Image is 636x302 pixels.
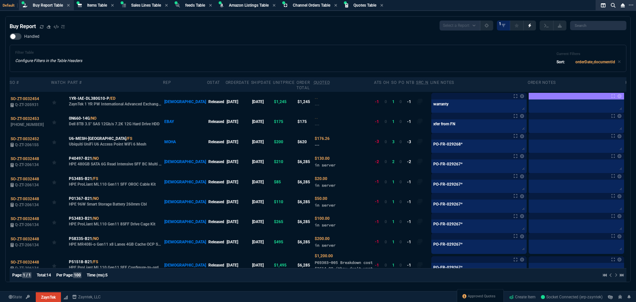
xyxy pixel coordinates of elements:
[92,196,99,202] a: /NO
[69,215,92,221] span: P53483-B21
[69,155,92,161] span: P40497-B21
[399,240,402,244] span: 0
[69,115,90,121] span: 0N660-14G
[251,80,271,85] div: shipDate
[163,172,207,192] td: [DEMOGRAPHIC_DATA]
[226,252,251,278] td: [DATE]
[207,132,226,152] td: Released
[163,212,207,232] td: [DEMOGRAPHIC_DATA]
[70,294,103,300] a: msbcCompanyName
[296,192,313,212] td: $6,285
[251,132,273,152] td: [DATE]
[251,92,273,112] td: [DATE]
[12,273,22,277] span: Page:
[15,222,39,227] span: Q-ZT-206134
[528,80,556,85] div: Order Notes
[375,139,379,145] div: -3
[385,219,387,224] span: 0
[37,273,46,277] span: Total:
[273,80,294,85] div: unitPrice
[315,162,336,167] span: in server
[15,183,39,187] span: Q-ZT-206134
[315,254,333,258] span: Quoted Cost
[273,252,296,278] td: $1,495
[52,217,67,226] div: Add to Watchlist
[11,216,39,221] span: SO-ZT-0032448
[165,3,168,8] nx-icon: Close Tab
[391,192,398,212] td: 1
[315,156,330,161] span: Quoted Cost
[406,212,416,232] td: -1
[296,92,313,112] td: $1,245
[69,136,126,142] span: U6-MESH-[GEOGRAPHIC_DATA]
[391,132,398,152] td: 3
[334,3,337,8] nx-icon: Close Tab
[105,273,108,277] span: 5
[226,80,249,85] div: OrderDate
[11,156,39,161] span: SO-ZT-0032448
[163,80,171,85] div: Rep
[406,152,416,172] td: -2
[315,260,373,277] span: P69303-005 Breakdown cost $2614.99 (they don't want carepack)
[416,80,428,85] abbr: Quote Sourcing Notes
[69,176,92,182] span: P53485-B21
[69,221,155,227] p: HPE ProLiant ML110 Gen11 8SFF Drive Cage Kit
[10,80,19,85] div: SO #
[375,262,379,269] div: -1
[399,200,402,204] span: 0
[399,140,402,144] span: 0
[315,96,318,101] span: Quoted Cost
[69,265,162,270] p: HPE ProLiant ML110 Gen11 SFF Configure-to-order Server
[296,112,313,132] td: $175
[90,115,96,121] a: /NO
[11,177,39,181] span: SO-ZT-0032448
[11,197,39,201] span: SO-ZT-0032448
[69,142,146,147] p: Ubiquiti UniFi U6 Access Point WiFi 6 Mesh
[391,252,398,278] td: 1
[296,132,313,152] td: $620
[69,95,109,101] span: 1YR-IAE-DL380G10-P
[391,232,398,252] td: 1
[15,203,39,207] span: Q-ZT-206134
[207,192,226,212] td: Released
[375,99,379,105] div: -1
[163,92,207,112] td: [DEMOGRAPHIC_DATA]
[11,96,39,101] span: SO-ZT-0032454
[15,162,39,167] span: Q-ZT-206134
[315,102,319,107] span: --
[92,176,98,182] a: /FS
[11,260,39,265] span: SO-ZT-0032448
[69,236,92,242] span: P58335-B21
[383,80,389,85] div: OH
[7,294,24,300] a: Global State
[541,295,603,299] span: Socket Connected (erp-zayntek)
[374,80,382,85] div: ATS
[406,252,416,278] td: -1
[46,273,51,277] span: 14
[430,80,454,85] div: Line Notes
[315,116,318,121] span: Quoted Cost
[251,172,273,192] td: [DATE]
[375,159,379,165] div: -2
[315,236,330,241] span: Quoted Cost
[68,152,163,172] td: HPE 480GB SATA 6G Read Intensive SFF BC Multi Vendor SSD
[52,137,67,147] div: Add to Watchlist
[556,59,565,65] p: Sort:
[207,252,226,278] td: Released
[163,232,207,252] td: [DEMOGRAPHIC_DATA]
[109,95,116,101] a: /ED
[24,294,32,300] a: API TOKEN
[69,259,92,265] span: P51518-B21
[296,212,313,232] td: $6,285
[353,3,376,8] span: Quotes Table
[69,101,162,107] p: ZaynTek 1 YR PW International Advanced Exchange DL380 G10
[68,80,82,85] div: Part #
[207,112,226,132] td: Released
[406,132,416,152] td: -3
[375,199,379,205] div: -1
[385,263,387,268] span: 0
[163,132,207,152] td: MOHA
[73,272,81,278] span: 100
[391,112,398,132] td: 1
[315,203,336,208] span: in server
